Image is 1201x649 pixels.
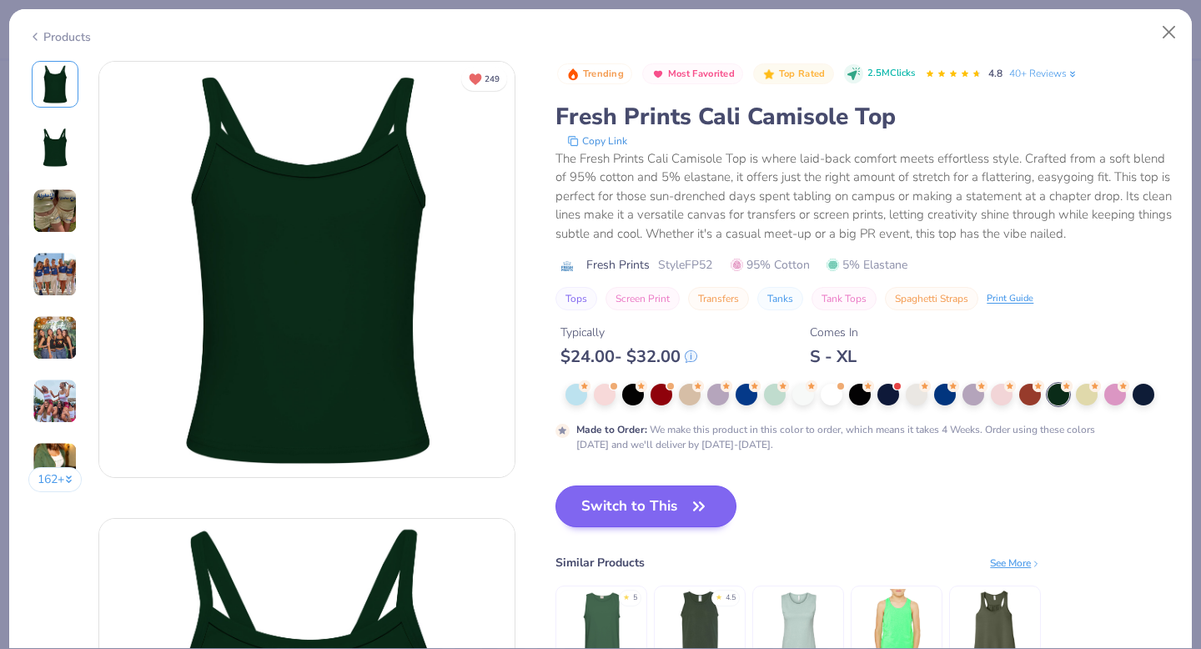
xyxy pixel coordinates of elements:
div: ★ [623,592,630,599]
button: Badge Button [642,63,743,85]
span: 95% Cotton [731,256,810,274]
div: We make this product in this color to order, which means it takes 4 Weeks. Order using these colo... [576,422,1098,452]
img: Trending sort [566,68,580,81]
button: Unlike [461,67,507,91]
img: brand logo [555,259,578,273]
span: Style FP52 [658,256,712,274]
div: Print Guide [987,292,1033,306]
img: Front [35,64,75,104]
img: Top Rated sort [762,68,776,81]
button: copy to clipboard [562,133,632,149]
button: Badge Button [557,63,632,85]
div: Fresh Prints Cali Camisole Top [555,101,1173,133]
div: Products [28,28,91,46]
span: 4.8 [988,67,1003,80]
img: User generated content [33,189,78,234]
div: 5 [633,592,637,604]
button: Transfers [688,287,749,310]
span: 5% Elastane [827,256,907,274]
div: $ 24.00 - $ 32.00 [560,346,697,367]
div: The Fresh Prints Cali Camisole Top is where laid-back comfort meets effortless style. Crafted fro... [555,149,1173,244]
img: User generated content [33,252,78,297]
button: Tank Tops [812,287,877,310]
button: Screen Print [606,287,680,310]
span: 2.5M Clicks [867,67,915,81]
div: S - XL [810,346,858,367]
div: ★ [716,592,722,599]
button: Switch to This [555,485,736,527]
span: Most Favorited [668,69,735,78]
a: 40+ Reviews [1009,66,1078,81]
div: See More [990,556,1041,571]
button: 162+ [28,467,83,492]
img: User generated content [33,315,78,360]
span: Fresh Prints [586,256,650,274]
div: 4.5 [726,592,736,604]
button: Spaghetti Straps [885,287,978,310]
button: Close [1153,17,1185,48]
strong: Made to Order : [576,423,647,436]
img: Front [99,62,515,477]
img: Most Favorited sort [651,68,665,81]
button: Badge Button [753,63,833,85]
button: Tops [555,287,597,310]
span: Trending [583,69,624,78]
div: Comes In [810,324,858,341]
div: Similar Products [555,554,645,571]
img: Back [35,128,75,168]
span: 249 [485,75,500,83]
div: 4.8 Stars [925,61,982,88]
span: Top Rated [779,69,826,78]
div: Typically [560,324,697,341]
button: Tanks [757,287,803,310]
img: User generated content [33,442,78,487]
img: User generated content [33,379,78,424]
